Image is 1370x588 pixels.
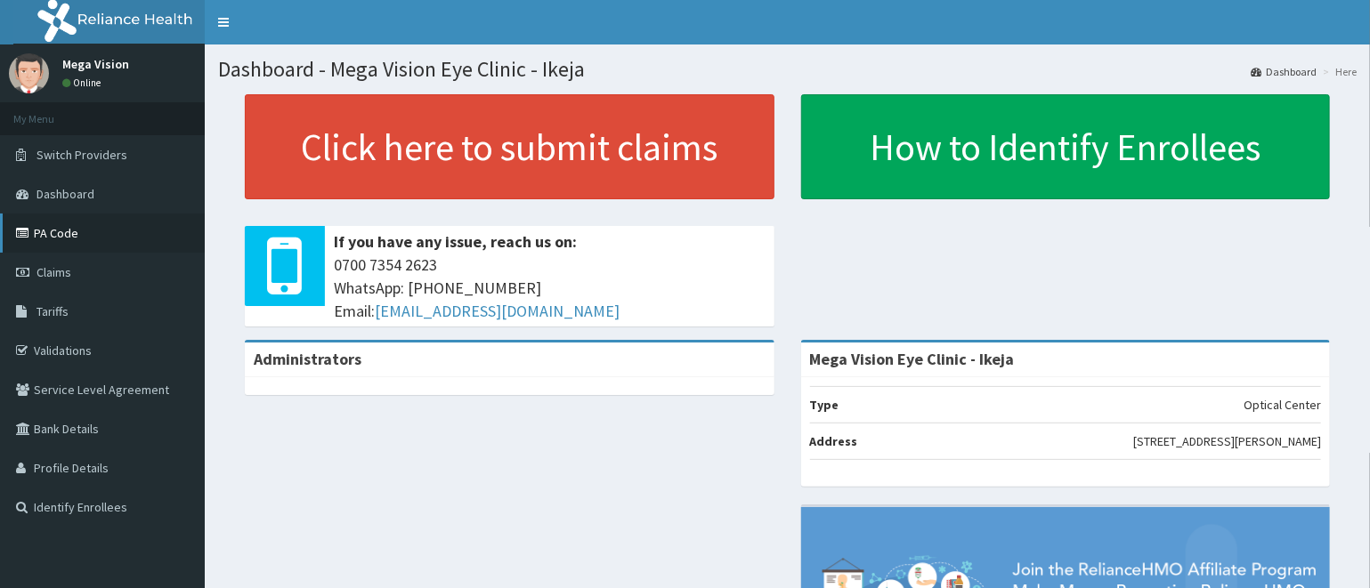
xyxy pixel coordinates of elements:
[810,349,1015,369] strong: Mega Vision Eye Clinic - Ikeja
[36,264,71,280] span: Claims
[218,58,1357,81] h1: Dashboard - Mega Vision Eye Clinic - Ikeja
[9,53,49,93] img: User Image
[245,94,774,199] a: Click here to submit claims
[334,231,577,252] b: If you have any issue, reach us on:
[62,58,129,70] p: Mega Vision
[1251,64,1317,79] a: Dashboard
[62,77,105,89] a: Online
[1318,64,1357,79] li: Here
[334,254,766,322] span: 0700 7354 2623 WhatsApp: [PHONE_NUMBER] Email:
[36,186,94,202] span: Dashboard
[1133,432,1321,450] p: [STREET_ADDRESS][PERSON_NAME]
[801,94,1331,199] a: How to Identify Enrollees
[36,147,127,163] span: Switch Providers
[36,303,69,319] span: Tariffs
[254,349,361,369] b: Administrators
[810,433,858,449] b: Address
[810,397,839,413] b: Type
[1244,396,1321,414] p: Optical Center
[375,301,620,321] a: [EMAIL_ADDRESS][DOMAIN_NAME]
